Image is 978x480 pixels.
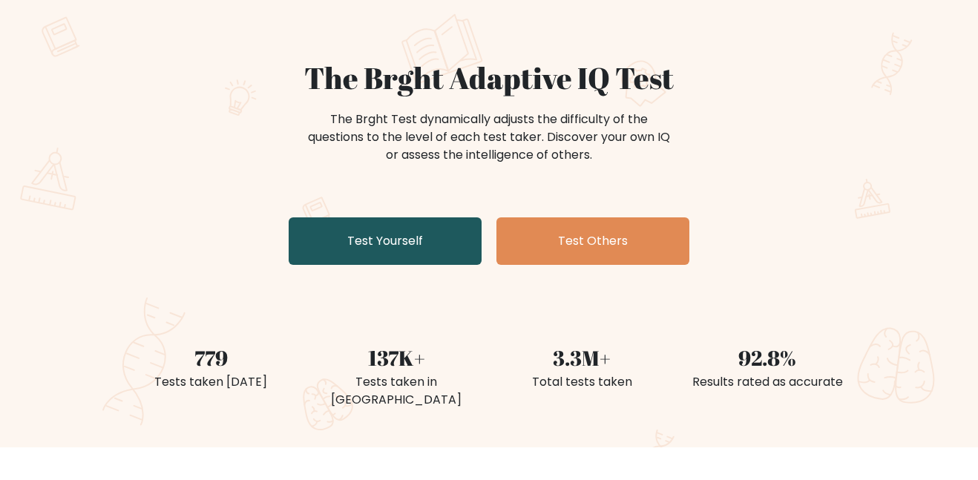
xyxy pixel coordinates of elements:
[498,373,666,391] div: Total tests taken
[498,342,666,373] div: 3.3M+
[683,342,851,373] div: 92.8%
[127,342,295,373] div: 779
[683,373,851,391] div: Results rated as accurate
[312,373,480,409] div: Tests taken in [GEOGRAPHIC_DATA]
[303,111,675,164] div: The Brght Test dynamically adjusts the difficulty of the questions to the level of each test take...
[127,373,295,391] div: Tests taken [DATE]
[312,342,480,373] div: 137K+
[289,217,482,265] a: Test Yourself
[127,60,851,96] h1: The Brght Adaptive IQ Test
[496,217,689,265] a: Test Others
